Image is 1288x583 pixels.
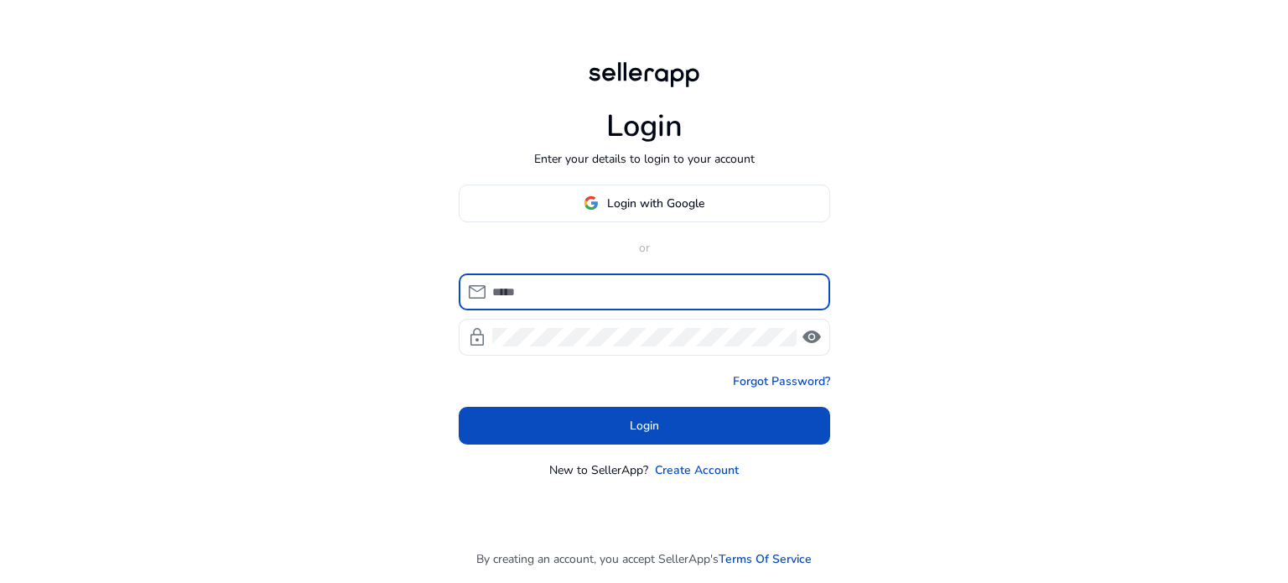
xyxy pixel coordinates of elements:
[459,239,830,257] p: or
[719,550,812,568] a: Terms Of Service
[630,417,659,435] span: Login
[467,327,487,347] span: lock
[607,195,704,212] span: Login with Google
[459,185,830,222] button: Login with Google
[534,150,755,168] p: Enter your details to login to your account
[459,407,830,445] button: Login
[733,372,830,390] a: Forgot Password?
[655,461,739,479] a: Create Account
[606,108,683,144] h1: Login
[549,461,648,479] p: New to SellerApp?
[802,327,822,347] span: visibility
[584,195,599,211] img: google-logo.svg
[467,282,487,302] span: mail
